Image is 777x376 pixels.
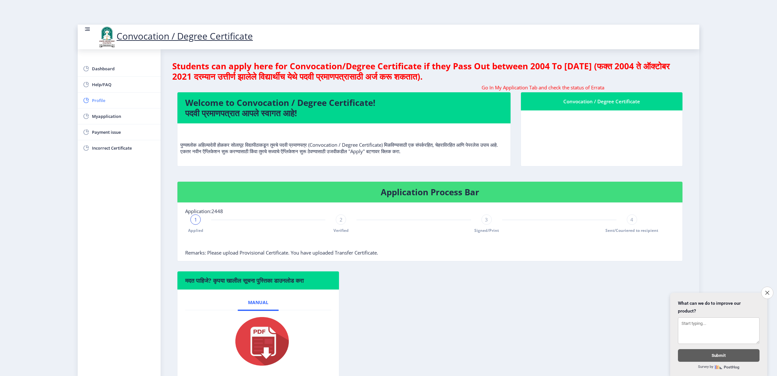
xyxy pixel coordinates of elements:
[185,97,503,118] h4: Welcome to Convocation / Degree Certificate! पदवी प्रमाणपत्रात आपले स्वागत आहे!
[474,228,499,233] span: Signed/Print
[185,249,378,256] span: Remarks: Please upload Provisional Certificate. You have uploaded Transfer Certificate.
[248,300,268,305] span: Manual
[185,277,331,284] h6: मदत पाहिजे? कृपया खालील सूचना पुस्तिका डाउनलोड करा
[92,81,155,88] span: Help/FAQ
[172,61,688,82] h4: Students can apply here for Convocation/Degree Certificate if they Pass Out between 2004 To [DATE...
[92,65,155,73] span: Dashboard
[340,216,343,223] span: 2
[605,228,658,233] span: Sent/Couriered to recipient
[92,112,155,120] span: Myapplication
[194,216,197,223] span: 1
[188,228,203,233] span: Applied
[333,228,349,233] span: Verified
[78,61,161,76] a: Dashboard
[485,216,488,223] span: 3
[238,295,279,310] a: Manual
[177,84,683,91] marquee: Go In My Application Tab and check the status of Errata
[78,108,161,124] a: Myapplication
[630,216,633,223] span: 4
[92,144,155,152] span: Incorrect Certificate
[92,97,155,104] span: Profile
[92,128,155,136] span: Payment issue
[185,208,223,214] span: Application:2448
[97,26,117,48] img: logo
[185,187,675,197] h4: Application Process Bar
[180,129,508,154] p: पुण्यश्लोक अहिल्यादेवी होळकर सोलापूर विद्यापीठाकडून तुमचे पदवी प्रमाणपत्र (Convocation / Degree C...
[78,140,161,156] a: Incorrect Certificate
[78,124,161,140] a: Payment issue
[97,30,253,42] a: Convocation / Degree Certificate
[529,97,675,105] div: Convocation / Degree Certificate
[78,93,161,108] a: Profile
[226,315,290,367] img: pdf.png
[78,77,161,92] a: Help/FAQ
